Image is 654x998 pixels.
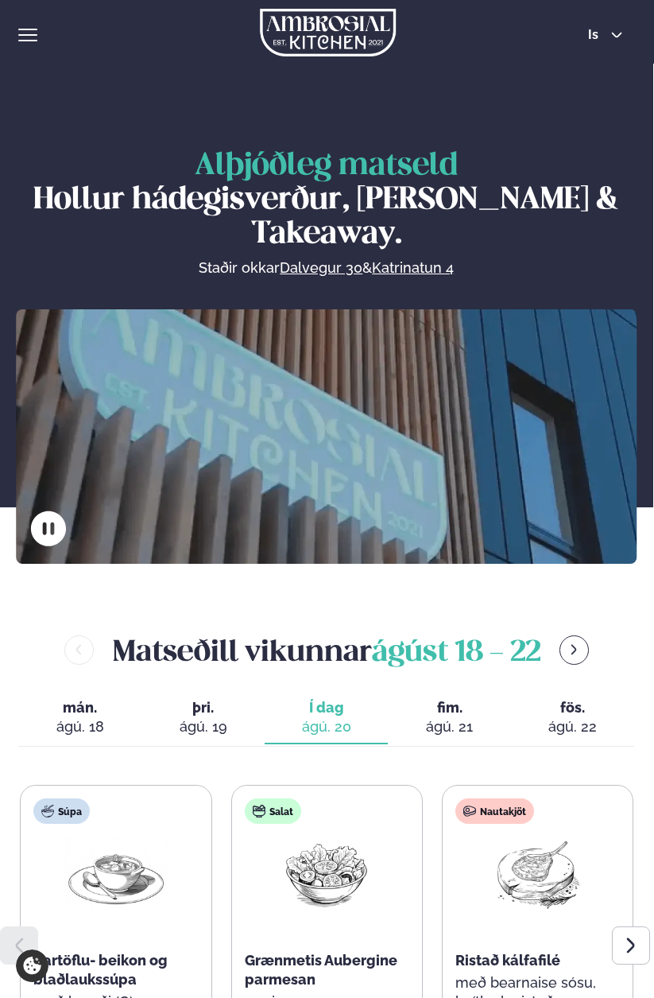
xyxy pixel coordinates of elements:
[280,258,362,278] a: Dalvegur 30
[16,949,48,982] a: Cookie settings
[41,805,54,817] img: soup.svg
[65,837,167,911] img: Soup.png
[372,258,454,278] a: Katrinatun 4
[18,25,37,45] button: hamburger
[154,717,252,736] div: ágú. 19
[559,635,589,665] button: menu-btn-right
[276,837,377,911] img: Salad.png
[32,150,621,252] h1: Hollur hádegisverður, [PERSON_NAME] & Takeaway.
[260,9,396,56] img: logo
[32,258,621,278] p: Staðir okkar &
[372,639,540,667] span: ágúst 18 - 22
[401,698,498,717] span: fim.
[511,692,634,744] button: fös. ágú. 22
[113,627,540,673] h2: Matseðill vikunnar
[18,692,141,744] button: mán. ágú. 18
[64,635,94,665] button: menu-btn-left
[33,952,168,988] span: Kartöflu- beikon og blaðlaukssúpa
[524,698,621,717] span: fös.
[524,717,621,736] div: ágú. 22
[141,692,265,744] button: þri. ágú. 19
[253,805,265,817] img: salad.svg
[277,698,375,717] span: Í dag
[401,717,498,736] div: ágú. 21
[455,798,534,824] div: Nautakjöt
[487,837,589,911] img: Lamb-Meat.png
[154,698,252,717] span: þri.
[588,29,603,41] span: is
[388,692,511,744] button: fim. ágú. 21
[31,698,129,717] span: mán.
[277,717,375,736] div: ágú. 20
[195,151,458,181] span: Alþjóðleg matseld
[455,952,560,969] span: Ristað kálfafilé
[575,29,635,41] button: is
[265,692,388,744] button: Í dag ágú. 20
[33,798,90,824] div: Súpa
[463,805,476,817] img: beef.svg
[245,798,301,824] div: Salat
[31,717,129,736] div: ágú. 18
[245,952,397,988] span: Grænmetis Aubergine parmesan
